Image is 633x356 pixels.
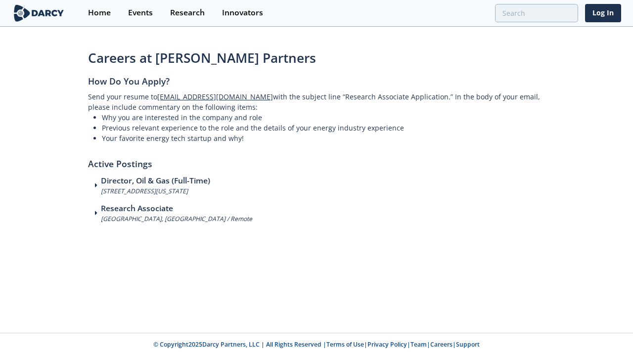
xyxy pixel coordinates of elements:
h2: Active Postings [88,143,545,176]
a: Terms of Use [326,340,364,349]
input: Advanced Search [495,4,578,22]
h2: How Do You Apply? [88,75,545,91]
p: [STREET_ADDRESS][US_STATE] [101,187,210,196]
a: [EMAIL_ADDRESS][DOMAIN_NAME] [157,92,273,101]
p: Send your resume to with the subject line “Research Associate Application.” In the body of your e... [88,91,545,112]
a: Careers [430,340,452,349]
li: Previous relevant experience to the role and the details of your energy industry experience [102,123,545,133]
a: Log In [585,4,621,22]
a: Support [456,340,480,349]
div: Events [128,9,153,17]
h3: Director, Oil & Gas (Full-Time) [101,175,210,187]
a: Privacy Policy [367,340,407,349]
div: Innovators [222,9,263,17]
div: Research [170,9,205,17]
h3: Research Associate [101,203,252,215]
div: Home [88,9,111,17]
p: [GEOGRAPHIC_DATA], [GEOGRAPHIC_DATA] / Remote [101,215,252,223]
li: Why you are interested in the company and role [102,112,545,123]
a: Team [410,340,427,349]
li: Your favorite energy tech startup and why! [102,133,545,143]
p: © Copyright 2025 Darcy Partners, LLC | All Rights Reserved | | | | | [14,340,619,349]
img: logo-wide.svg [12,4,66,22]
h1: Careers at [PERSON_NAME] Partners [88,48,545,68]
